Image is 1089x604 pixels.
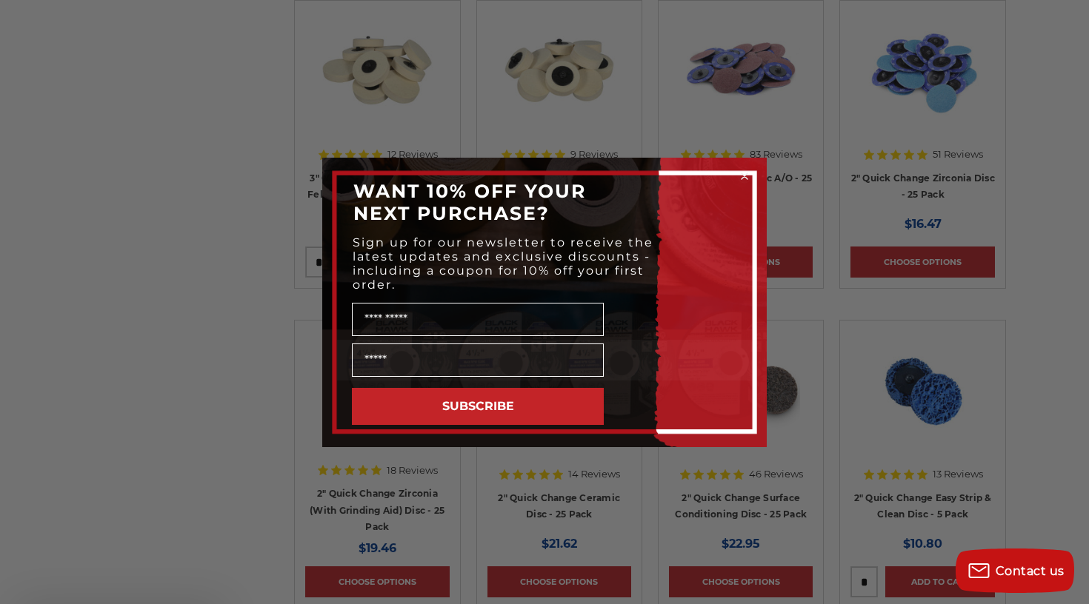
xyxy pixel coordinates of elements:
button: Close dialog [737,169,752,184]
button: SUBSCRIBE [352,388,604,425]
span: Sign up for our newsletter to receive the latest updates and exclusive discounts - including a co... [353,235,653,292]
button: Contact us [956,548,1074,593]
span: WANT 10% OFF YOUR NEXT PURCHASE? [353,180,586,224]
span: Contact us [996,564,1065,578]
input: Email [352,343,604,377]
